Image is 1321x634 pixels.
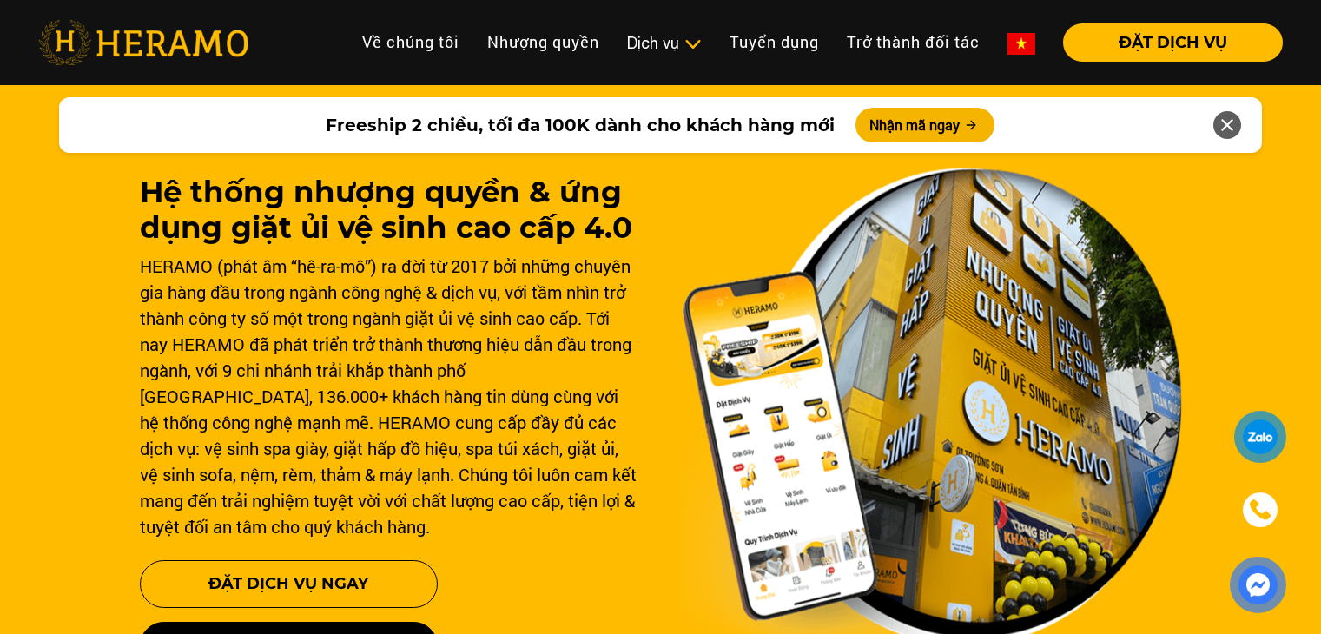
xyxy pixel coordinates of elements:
img: heramo-logo.png [38,20,248,65]
span: Freeship 2 chiều, tối đa 100K dành cho khách hàng mới [326,112,835,138]
img: subToggleIcon [684,36,702,53]
a: Trở thành đối tác [833,23,994,61]
button: Nhận mã ngay [855,108,994,142]
a: Nhượng quyền [473,23,613,61]
button: Đặt Dịch Vụ Ngay [140,560,438,608]
a: phone-icon [1237,486,1284,533]
div: HERAMO (phát âm “hê-ra-mô”) ra đời từ 2017 bởi những chuyên gia hàng đầu trong ngành công nghệ & ... [140,253,640,539]
button: ĐẶT DỊCH VỤ [1063,23,1283,62]
a: Tuyển dụng [716,23,833,61]
div: Dịch vụ [627,31,702,55]
img: phone-icon [1251,500,1270,519]
a: Về chúng tôi [348,23,473,61]
img: vn-flag.png [1007,33,1035,55]
h1: Hệ thống nhượng quyền & ứng dụng giặt ủi vệ sinh cao cấp 4.0 [140,175,640,246]
a: ĐẶT DỊCH VỤ [1049,35,1283,50]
